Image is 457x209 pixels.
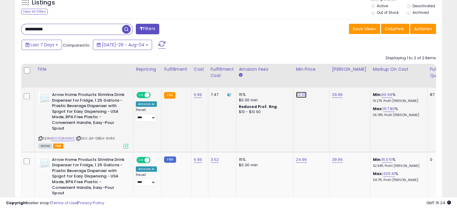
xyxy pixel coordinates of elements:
p: 19.27% Profit [PERSON_NAME] [373,99,423,103]
div: 0 [430,157,449,162]
b: Max: [373,106,383,112]
div: % [373,157,423,168]
b: Min: [373,157,382,162]
a: 24.99 [296,157,307,163]
button: Columns [381,24,409,34]
small: FBA [164,92,175,99]
b: Reduced Prof. Rng. [239,104,278,109]
a: 39.99 [332,157,343,163]
span: OFF [150,157,159,162]
img: 41c3hr3R+EL._SL40_.jpg [38,157,50,169]
th: The percentage added to the cost of goods (COGS) that forms the calculator for Min & Max prices. [370,64,427,88]
small: FBM [164,156,176,163]
div: seller snap | | [6,200,104,206]
a: 153.51 [382,157,392,163]
button: Save View [349,24,380,34]
label: Active [377,3,388,8]
a: 29.99 [332,92,343,98]
span: Compared to: [63,42,90,48]
div: Cost [194,66,206,72]
button: [DATE]-29 - Aug-04 [93,40,152,50]
a: 335.91 [383,171,395,177]
div: 87 [430,92,449,97]
button: Filters [136,24,159,34]
span: [DATE]-29 - Aug-04 [102,42,145,48]
label: Deactivated [412,3,435,8]
div: Min Price [296,66,327,72]
strong: Copyright [6,200,28,206]
div: Amazon AI [136,101,157,107]
a: Privacy Policy [78,200,104,206]
span: Columns [385,26,404,32]
div: $0.30 min [239,97,289,103]
a: 6.99 [194,92,202,98]
div: Amazon Fees [239,66,291,72]
a: 6.99 [194,157,202,163]
div: $10 - $10.90 [239,109,289,115]
div: Displaying 1 to 2 of 2 items [386,55,436,61]
div: Clear All Filters [21,9,48,14]
a: 60.66 [382,92,392,98]
div: Preset: [136,173,157,186]
div: Preset: [136,108,157,121]
div: % [373,171,423,182]
a: Terms of Use [51,200,77,206]
p: 36.78% Profit [PERSON_NAME] [373,113,423,117]
div: 7.47 [211,92,232,97]
p: 42.94% Profit [PERSON_NAME] [373,164,423,168]
a: B000QRAMNC [51,136,75,141]
div: % [373,92,423,103]
img: 41c3hr3R+EL._SL40_.jpg [38,92,50,104]
span: OFF [150,93,159,98]
button: Actions [410,24,436,34]
div: 15% [239,92,289,97]
p: 58.71% Profit [PERSON_NAME] [373,178,423,182]
span: ON [137,93,145,98]
label: Archived [412,10,428,15]
b: Arrow Home Products Slimline Drink Dispenser for Fridge, 1.25 Gallons - Plastic Beverage Dispense... [52,157,125,198]
div: % [373,106,423,117]
div: Fulfillment Cost [211,66,234,79]
span: ON [137,157,145,162]
button: Last 7 Days [22,40,62,50]
div: Repricing [136,66,159,72]
span: FBA [53,143,63,149]
a: 3.52 [211,157,219,163]
div: Amazon AI [136,166,157,172]
div: [PERSON_NAME] [332,66,368,72]
span: 2025-08-12 15:24 GMT [426,200,451,206]
div: Title [37,66,131,72]
a: 22.00 [296,92,307,98]
b: Arrow Home Products Slimline Drink Dispenser for Fridge, 1.25 Gallons - Plastic Beverage Dispense... [52,92,125,133]
div: Markup on Cost [373,66,425,72]
div: Fulfillable Quantity [430,66,451,79]
b: Max: [373,171,383,177]
span: Last 7 Days [31,42,54,48]
label: Out of Stock [377,10,399,15]
div: ASIN: [38,92,129,148]
span: All listings currently available for purchase on Amazon [38,143,52,149]
div: 15% [239,157,289,162]
small: Amazon Fees. [239,72,242,78]
div: $0.30 min [239,162,289,168]
span: | SKU: JM-0B5H-6VRA [76,136,115,141]
div: Fulfillment [164,66,188,72]
a: 157.80 [383,106,395,112]
b: Min: [373,92,382,97]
